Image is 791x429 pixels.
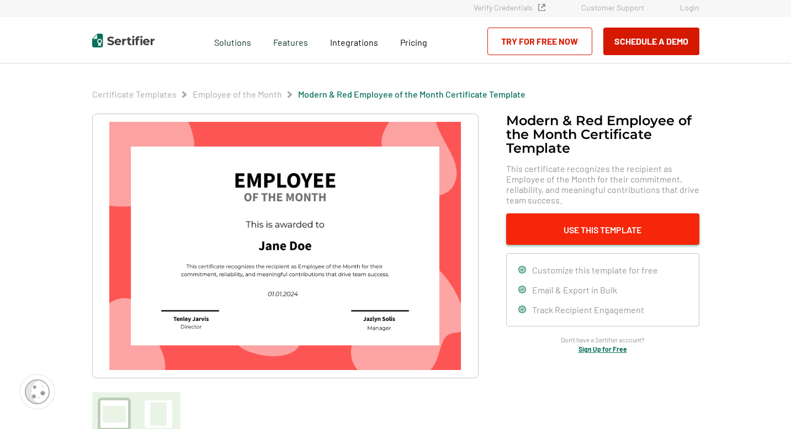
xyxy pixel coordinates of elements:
button: Schedule a Demo [603,28,699,55]
span: Pricing [400,37,427,47]
a: Certificate Templates [92,89,177,99]
a: Modern & Red Employee of the Month Certificate Template [298,89,525,99]
span: Modern & Red Employee of the Month Certificate Template [298,89,525,100]
a: Verify Credentials [474,3,545,12]
img: Sertifier | Digital Credentialing Platform [92,34,155,47]
span: Don’t have a Sertifier account? [561,335,645,345]
img: Modern & Red Employee of the Month Certificate Template [109,122,460,370]
a: Try for Free Now [487,28,592,55]
a: Customer Support [581,3,644,12]
h1: Modern & Red Employee of the Month Certificate Template [506,114,699,155]
img: Cookie Popup Icon [25,379,50,404]
span: Employee of the Month [193,89,282,100]
span: Features [273,34,308,48]
div: Breadcrumb [92,89,525,100]
button: Use This Template [506,213,699,245]
span: Certificate Templates [92,89,177,100]
a: Integrations [330,34,378,48]
img: Verified [538,4,545,11]
a: Login [680,3,699,12]
span: Track Recipient Engagement [532,304,644,315]
span: Integrations [330,37,378,47]
a: Employee of the Month [193,89,282,99]
span: This certificate recognizes the recipient as Employee of the Month for their commitment, reliabil... [506,163,699,205]
span: Email & Export in Bulk [532,285,617,295]
span: Customize this template for free [532,265,658,275]
iframe: Chat Widget [736,376,791,429]
span: Solutions [214,34,251,48]
a: Sign Up for Free [578,345,627,353]
a: Pricing [400,34,427,48]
